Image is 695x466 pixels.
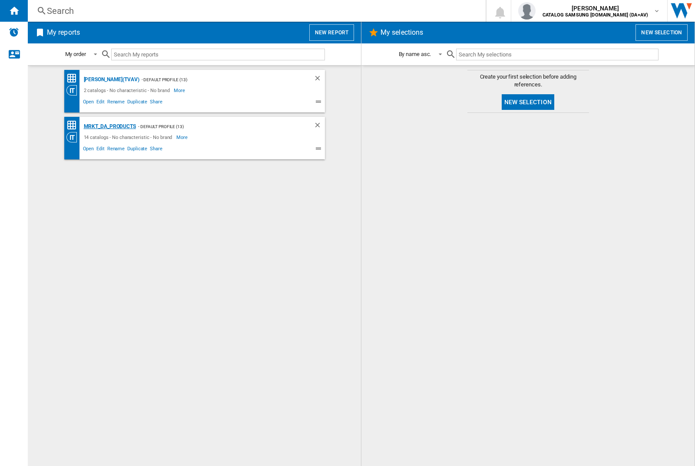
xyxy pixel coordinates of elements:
span: Share [149,98,164,108]
div: By name asc. [399,51,431,57]
div: 14 catalogs - No characteristic - No brand [82,132,177,142]
span: Duplicate [126,145,149,155]
div: 2 catalogs - No characteristic - No brand [82,85,174,96]
span: More [174,85,186,96]
span: Open [82,98,96,108]
span: Edit [95,145,106,155]
b: CATALOG SAMSUNG [DOMAIN_NAME] (DA+AV) [543,12,648,18]
span: [PERSON_NAME] [543,4,648,13]
div: Category View [66,132,82,142]
span: Share [149,145,164,155]
h2: My selections [379,24,425,41]
span: Rename [106,98,126,108]
img: profile.jpg [518,2,536,20]
div: Search [47,5,463,17]
div: Price Matrix [66,73,82,84]
div: Category View [66,85,82,96]
span: More [176,132,189,142]
span: Edit [95,98,106,108]
div: Price Matrix [66,120,82,131]
span: Create your first selection before adding references. [467,73,589,89]
input: Search My selections [456,49,658,60]
button: New selection [502,94,554,110]
span: Duplicate [126,98,149,108]
div: MRKT_DA_PRODUCTS [82,121,136,132]
div: My order [65,51,86,57]
input: Search My reports [111,49,325,60]
img: alerts-logo.svg [9,27,19,37]
span: Open [82,145,96,155]
span: Rename [106,145,126,155]
div: - Default profile (13) [139,74,296,85]
div: - Default profile (13) [136,121,296,132]
div: Delete [314,121,325,132]
div: [PERSON_NAME](TVAV) [82,74,139,85]
button: New selection [635,24,688,41]
div: Delete [314,74,325,85]
button: New report [309,24,354,41]
h2: My reports [45,24,82,41]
